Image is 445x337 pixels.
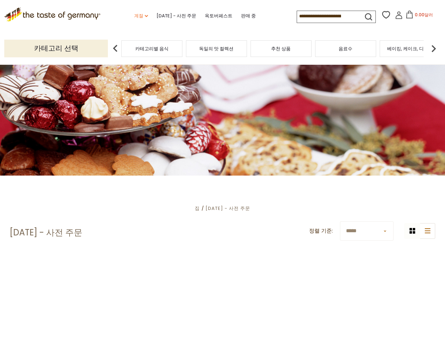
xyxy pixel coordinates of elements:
[134,12,143,19] font: 계절
[339,45,352,52] font: 음료수
[199,45,234,52] font: 독일의 맛 컬렉션
[199,46,234,51] a: 독일의 맛 컬렉션
[134,12,148,20] a: 계절
[387,45,433,52] font: 베이킹, 케이크, 디저트
[135,45,169,52] font: 카테고리별 음식
[205,12,232,20] a: 옥토버페스트
[156,12,196,20] a: [DATE] - 사전 주문
[271,45,291,52] font: 추천 상품
[271,46,291,51] a: 추천 상품
[34,43,78,53] font: 카테고리 선택
[415,12,433,18] font: 0.00달러
[241,12,256,20] a: 판매 중
[156,12,196,19] font: [DATE] - 사전 주문
[205,205,250,212] a: [DATE] - 사전 주문
[205,12,232,19] font: 옥토버페스트
[427,41,441,56] img: 다음 화살표
[108,41,122,56] img: 이전 화살표
[404,11,434,21] button: 0.00달러
[10,227,82,238] font: [DATE] - 사전 주문
[135,46,169,51] a: 카테고리별 음식
[387,46,433,51] a: 베이킹, 케이크, 디저트
[339,46,352,51] a: 음료수
[241,12,256,19] font: 판매 중
[195,205,200,212] a: 집
[309,227,333,235] font: 정렬 기준:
